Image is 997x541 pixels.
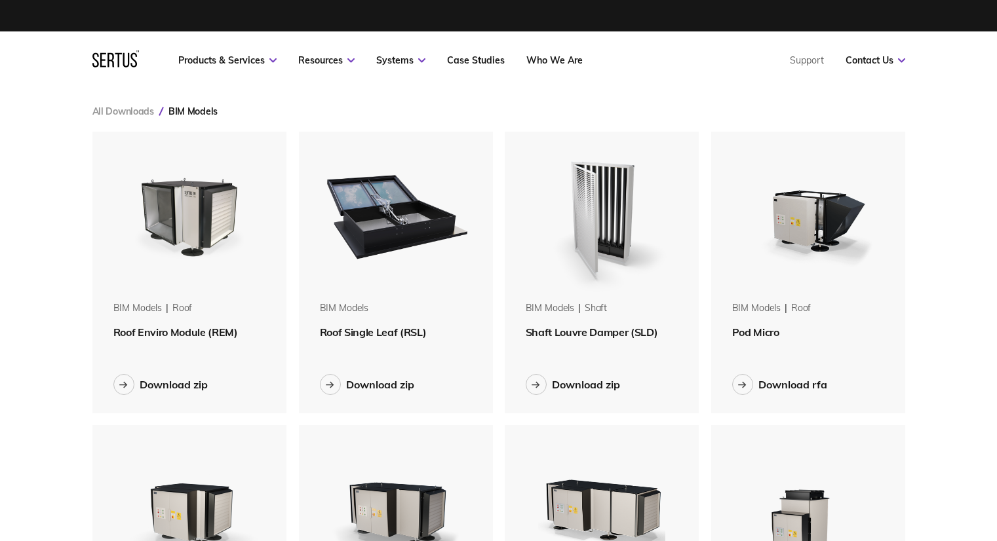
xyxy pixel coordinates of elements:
div: Download rfa [758,378,827,391]
div: Download zip [346,378,414,391]
a: Support [790,54,824,66]
iframe: Chat Widget [931,478,997,541]
div: roof [791,302,811,315]
a: Resources [298,54,355,66]
div: shaft [585,302,607,315]
div: BIM Models [526,302,575,315]
span: Roof Single Leaf (RSL) [320,326,427,339]
a: Products & Services [178,54,277,66]
button: Download zip [526,374,620,395]
a: Who We Are [526,54,583,66]
div: roof [172,302,192,315]
div: Download zip [140,378,208,391]
a: Case Studies [447,54,505,66]
div: Download zip [552,378,620,391]
a: Systems [376,54,425,66]
button: Download rfa [732,374,827,395]
button: Download zip [320,374,414,395]
span: Roof Enviro Module (REM) [113,326,238,339]
span: Shaft Louvre Damper (SLD) [526,326,658,339]
a: Contact Us [846,54,905,66]
div: BIM Models [320,302,369,315]
div: BIM Models [732,302,781,315]
button: Download zip [113,374,208,395]
a: All Downloads [92,105,154,117]
div: BIM Models [113,302,163,315]
span: Pod Micro [732,326,779,339]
